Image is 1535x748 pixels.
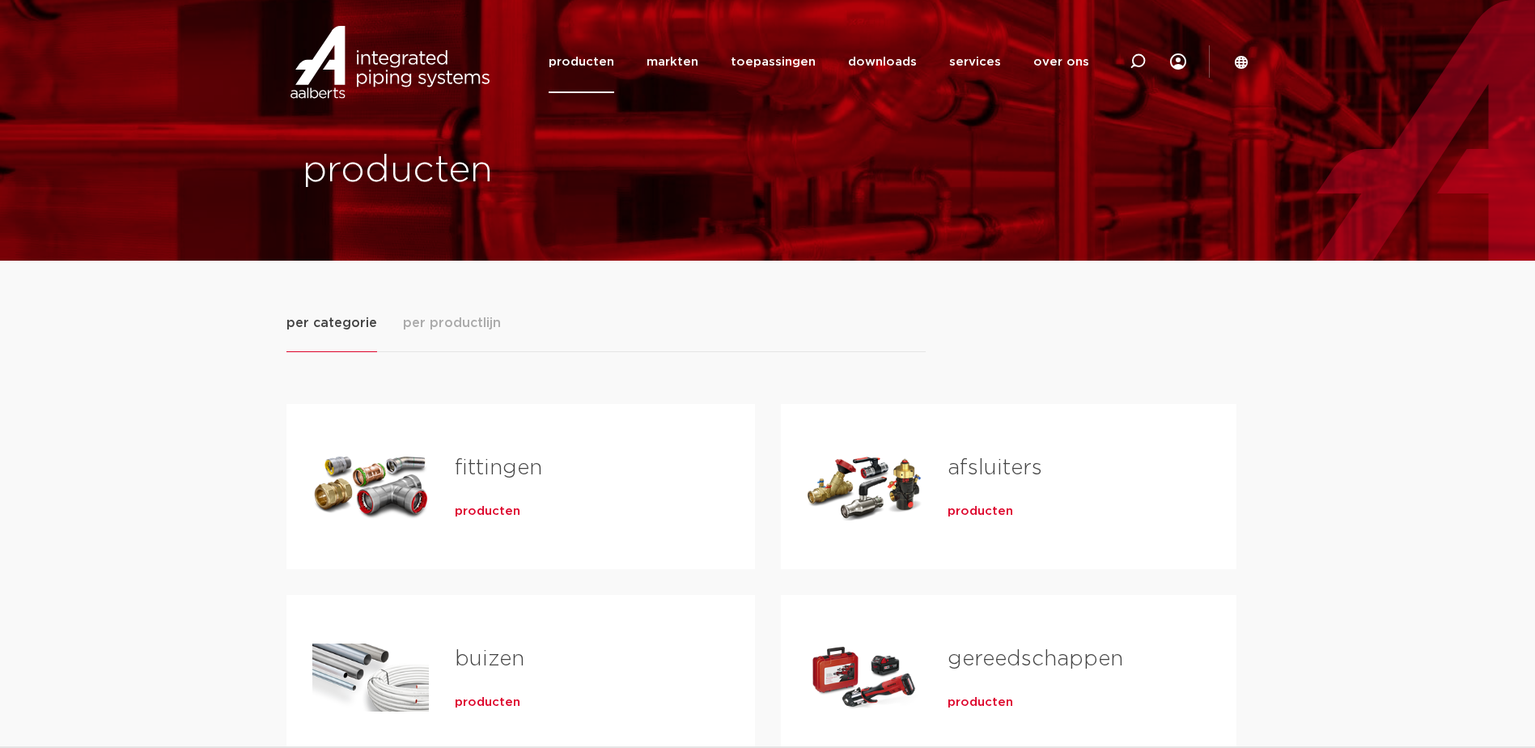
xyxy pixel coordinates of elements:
[948,457,1042,478] a: afsluiters
[403,313,501,333] span: per productlijn
[455,695,520,711] a: producten
[286,313,377,333] span: per categorie
[731,31,816,93] a: toepassingen
[948,648,1123,669] a: gereedschappen
[647,31,698,93] a: markten
[1033,31,1089,93] a: over ons
[948,504,1013,520] a: producten
[948,695,1013,711] a: producten
[848,31,917,93] a: downloads
[1170,44,1186,79] div: my IPS
[303,145,760,197] h1: producten
[455,648,524,669] a: buizen
[549,31,614,93] a: producten
[455,504,520,520] a: producten
[549,31,1089,93] nav: Menu
[949,31,1001,93] a: services
[455,457,542,478] a: fittingen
